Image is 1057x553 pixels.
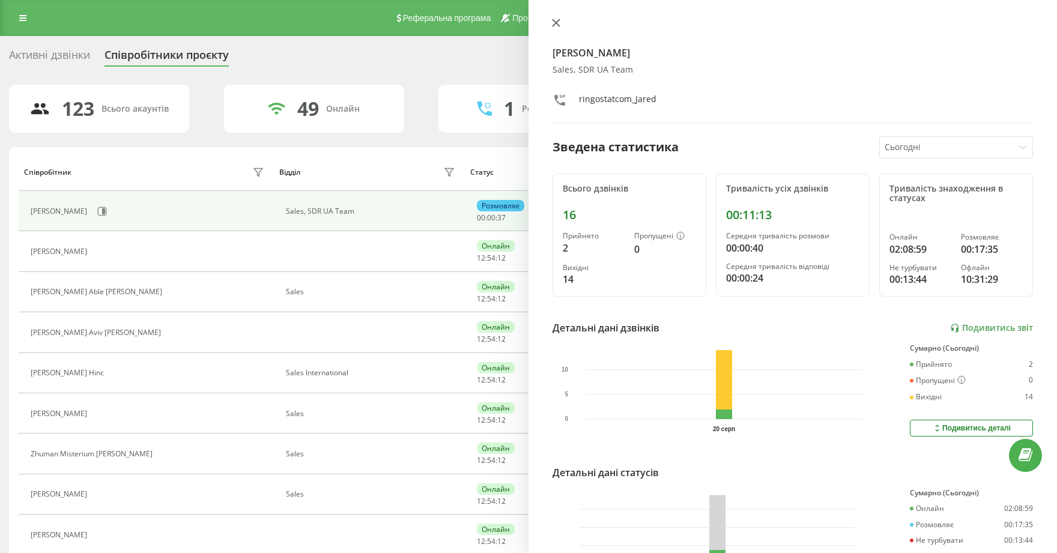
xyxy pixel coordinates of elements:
span: 54 [487,415,495,425]
div: 00:17:35 [1004,521,1033,529]
span: Проблемні номери [512,13,585,23]
div: : : [477,214,506,222]
div: Sales, SDR UA Team [553,65,1033,75]
div: Подивитись деталі [932,423,1011,433]
button: Подивитись деталі [910,420,1033,437]
div: Активні дзвінки [9,49,90,67]
div: [PERSON_NAME] [31,247,90,256]
div: 0 [1029,376,1033,385]
div: Всього дзвінків [563,184,696,194]
span: 12 [477,253,485,263]
div: [PERSON_NAME] [31,490,90,498]
a: Подивитись звіт [950,323,1033,333]
div: Онлайн [889,233,951,241]
div: Детальні дані статусів [553,465,659,480]
div: Тривалість знаходження в статусах [889,184,1023,204]
div: 00:13:44 [889,272,951,286]
div: Прийнято [910,360,952,369]
div: Зведена статистика [553,138,679,156]
div: Вихідні [563,264,625,272]
span: 54 [487,294,495,304]
div: 00:00:24 [726,271,859,285]
div: 123 [62,97,94,120]
span: 12 [497,455,506,465]
div: Сумарно (Сьогодні) [910,344,1033,352]
div: Середня тривалість розмови [726,232,859,240]
div: Не турбувати [910,536,963,545]
span: 12 [477,375,485,385]
div: Розмовляє [477,200,524,211]
div: Відділ [279,168,300,177]
div: 00:00:40 [726,241,859,255]
text: 0 [565,416,569,422]
div: Онлайн [477,402,515,414]
div: Середня тривалість відповіді [726,262,859,271]
span: 12 [477,455,485,465]
div: 10:31:29 [961,272,1023,286]
div: 14 [563,272,625,286]
span: 12 [477,536,485,546]
span: 12 [497,415,506,425]
div: Онлайн [910,504,944,513]
div: 14 [1025,393,1033,401]
div: : : [477,416,506,425]
div: Не турбувати [889,264,951,272]
div: Офлайн [961,264,1023,272]
div: Пропущені [910,376,966,385]
div: Розмовляє [961,233,1023,241]
div: 2 [563,241,625,255]
span: 12 [477,496,485,506]
div: Онлайн [477,321,515,333]
span: 12 [497,334,506,344]
div: 02:08:59 [889,242,951,256]
div: Сумарно (Сьогодні) [910,489,1033,497]
span: 37 [497,213,506,223]
div: 0 [634,242,696,256]
span: 54 [487,253,495,263]
div: : : [477,335,506,343]
h4: [PERSON_NAME] [553,46,1033,60]
div: ringostatcom_Jared [579,93,656,110]
span: 12 [477,334,485,344]
div: Онлайн [477,443,515,454]
text: 20 серп [713,426,735,432]
span: 54 [487,375,495,385]
div: Sales [286,409,458,418]
span: 54 [487,334,495,344]
span: 12 [497,496,506,506]
div: [PERSON_NAME] [31,409,90,418]
div: Вихідні [910,393,942,401]
div: Онлайн [326,104,360,114]
span: 12 [497,375,506,385]
div: Sales [286,288,458,296]
div: [PERSON_NAME] [31,207,90,216]
div: Онлайн [477,483,515,495]
div: : : [477,295,506,303]
div: Sales, SDR UA Team [286,207,458,216]
div: [PERSON_NAME] Able [PERSON_NAME] [31,288,165,296]
div: Онлайн [477,281,515,292]
div: Пропущені [634,232,696,241]
div: Розмовляють [522,104,580,114]
div: [PERSON_NAME] [31,531,90,539]
span: 12 [477,294,485,304]
div: : : [477,376,506,384]
span: 54 [487,536,495,546]
div: 00:13:44 [1004,536,1033,545]
text: 5 [565,391,569,397]
div: Статус [470,168,494,177]
span: 00 [487,213,495,223]
div: 00:11:13 [726,208,859,222]
span: 54 [487,496,495,506]
div: Zhuman Misterium [PERSON_NAME] [31,450,156,458]
span: 12 [477,415,485,425]
div: Детальні дані дзвінків [553,321,659,335]
div: Онлайн [477,240,515,252]
div: 16 [563,208,696,222]
div: 49 [297,97,319,120]
div: Sales International [286,369,458,377]
div: : : [477,537,506,546]
div: 1 [504,97,515,120]
div: Розмовляє [910,521,954,529]
span: 12 [497,253,506,263]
